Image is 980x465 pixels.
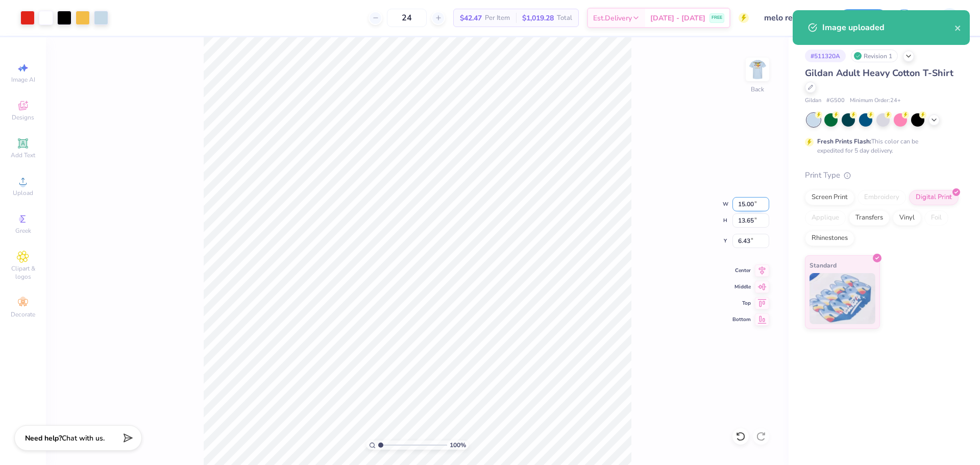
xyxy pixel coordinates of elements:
[805,67,953,79] span: Gildan Adult Heavy Cotton T-Shirt
[751,85,764,94] div: Back
[450,440,466,450] span: 100 %
[810,273,875,324] img: Standard
[460,13,482,23] span: $42.47
[805,190,854,205] div: Screen Print
[12,113,34,121] span: Designs
[732,316,751,323] span: Bottom
[850,96,901,105] span: Minimum Order: 24 +
[805,231,854,246] div: Rhinestones
[593,13,632,23] span: Est. Delivery
[522,13,554,23] span: $1,019.28
[909,190,959,205] div: Digital Print
[924,210,948,226] div: Foil
[756,8,831,28] input: Untitled Design
[817,137,943,155] div: This color can be expedited for 5 day delivery.
[5,264,41,281] span: Clipart & logos
[732,300,751,307] span: Top
[557,13,572,23] span: Total
[62,433,105,443] span: Chat with us.
[805,96,821,105] span: Gildan
[11,76,35,84] span: Image AI
[857,190,906,205] div: Embroidery
[954,21,962,34] button: close
[893,210,921,226] div: Vinyl
[805,169,960,181] div: Print Type
[732,267,751,274] span: Center
[732,283,751,290] span: Middle
[485,13,510,23] span: Per Item
[387,9,427,27] input: – –
[805,50,846,62] div: # 511320A
[826,96,845,105] span: # G500
[747,59,768,80] img: Back
[13,189,33,197] span: Upload
[822,21,954,34] div: Image uploaded
[11,310,35,319] span: Decorate
[805,210,846,226] div: Applique
[712,14,722,21] span: FREE
[817,137,871,145] strong: Fresh Prints Flash:
[810,260,837,271] span: Standard
[851,50,898,62] div: Revision 1
[849,210,890,226] div: Transfers
[25,433,62,443] strong: Need help?
[15,227,31,235] span: Greek
[11,151,35,159] span: Add Text
[650,13,705,23] span: [DATE] - [DATE]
